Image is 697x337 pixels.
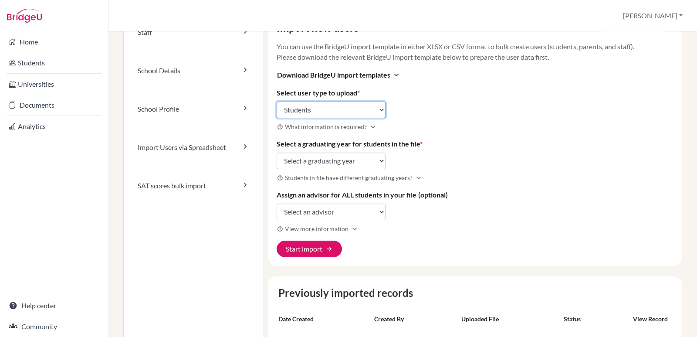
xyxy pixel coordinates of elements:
label: Select user type to upload [277,88,360,98]
th: Created by [371,311,458,327]
th: Uploaded file [458,311,561,327]
a: Community [2,318,107,335]
span: Download BridgeU import templates [277,70,390,80]
a: Documents [2,96,107,114]
button: Download BridgeU import templatesexpand_more [277,69,401,81]
a: Analytics [2,118,107,135]
label: Select a graduating year for students in the file [277,139,423,149]
th: View record [626,311,675,327]
a: Import Users via Spreadsheet [124,128,264,167]
label: Assign an advisor for ALL students in your file [277,190,448,200]
i: help_outline [277,175,283,181]
button: [PERSON_NAME] [619,7,687,24]
th: Status [560,311,626,327]
i: help_outline [277,124,283,130]
a: Staff [124,13,264,51]
a: School Details [124,51,264,90]
button: Students in file have different graduating years?Expand more [277,173,423,183]
span: Students in file have different graduating years? [285,173,413,182]
span: (optional) [418,191,448,199]
a: Help center [2,297,107,314]
span: View more information [285,224,348,233]
i: Expand more [369,123,377,131]
span: arrow_forward [326,245,333,252]
i: Expand more [414,174,423,182]
i: expand_more [392,71,401,79]
a: School Profile [124,90,264,128]
caption: Previously imported records [275,285,676,301]
a: Universities [2,75,107,93]
button: What information is required?Expand more [277,122,378,132]
i: help_outline [277,226,283,232]
i: Expand more [350,225,359,233]
th: Date created [275,311,371,327]
img: Bridge-U [7,9,42,23]
button: Start import [277,241,342,257]
a: Students [2,54,107,71]
a: Home [2,33,107,51]
a: SAT scores bulk import [124,167,264,205]
span: What information is required? [285,122,367,131]
p: You can use the BridgeU import template in either XLSX or CSV format to bulk create users (studen... [277,41,674,62]
a: open_in_new [666,24,673,32]
button: View more informationExpand more [277,224,359,234]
